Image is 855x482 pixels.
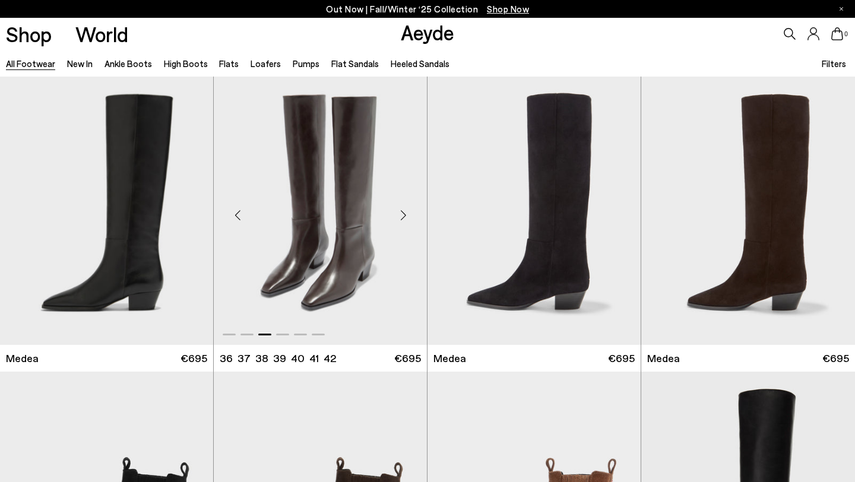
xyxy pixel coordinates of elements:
img: Medea Suede Knee-High Boots [427,77,641,344]
img: Medea Suede Knee-High Boots [641,77,855,344]
div: Previous slide [220,198,255,233]
li: 36 [220,351,233,366]
div: 3 / 6 [214,77,427,344]
span: Filters [822,58,846,69]
li: 38 [255,351,268,366]
span: Navigate to /collections/new-in [487,4,529,14]
li: 41 [309,351,319,366]
img: Medea Knee-High Boots [214,77,427,344]
span: Medea [433,351,466,366]
a: Heeled Sandals [391,58,449,69]
a: Next slide Previous slide [214,77,427,344]
li: 40 [291,351,305,366]
a: 36 37 38 39 40 41 42 €695 [214,345,427,372]
div: Next slide [385,198,421,233]
span: €695 [822,351,849,366]
a: Ankle Boots [104,58,152,69]
span: €695 [180,351,207,366]
span: Medea [6,351,39,366]
span: 0 [843,31,849,37]
a: High Boots [164,58,208,69]
a: Medea €695 [641,345,855,372]
a: Shop [6,24,52,45]
a: Loafers [251,58,281,69]
a: World [75,24,128,45]
a: Aeyde [401,20,454,45]
a: Medea €695 [427,345,641,372]
ul: variant [220,351,332,366]
li: 39 [273,351,286,366]
a: Flat Sandals [331,58,379,69]
span: Medea [647,351,680,366]
span: €695 [608,351,635,366]
a: New In [67,58,93,69]
li: 42 [324,351,336,366]
a: Flats [219,58,239,69]
a: All Footwear [6,58,55,69]
a: Pumps [293,58,319,69]
span: €695 [394,351,421,366]
p: Out Now | Fall/Winter ‘25 Collection [326,2,529,17]
a: 0 [831,27,843,40]
li: 37 [237,351,251,366]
